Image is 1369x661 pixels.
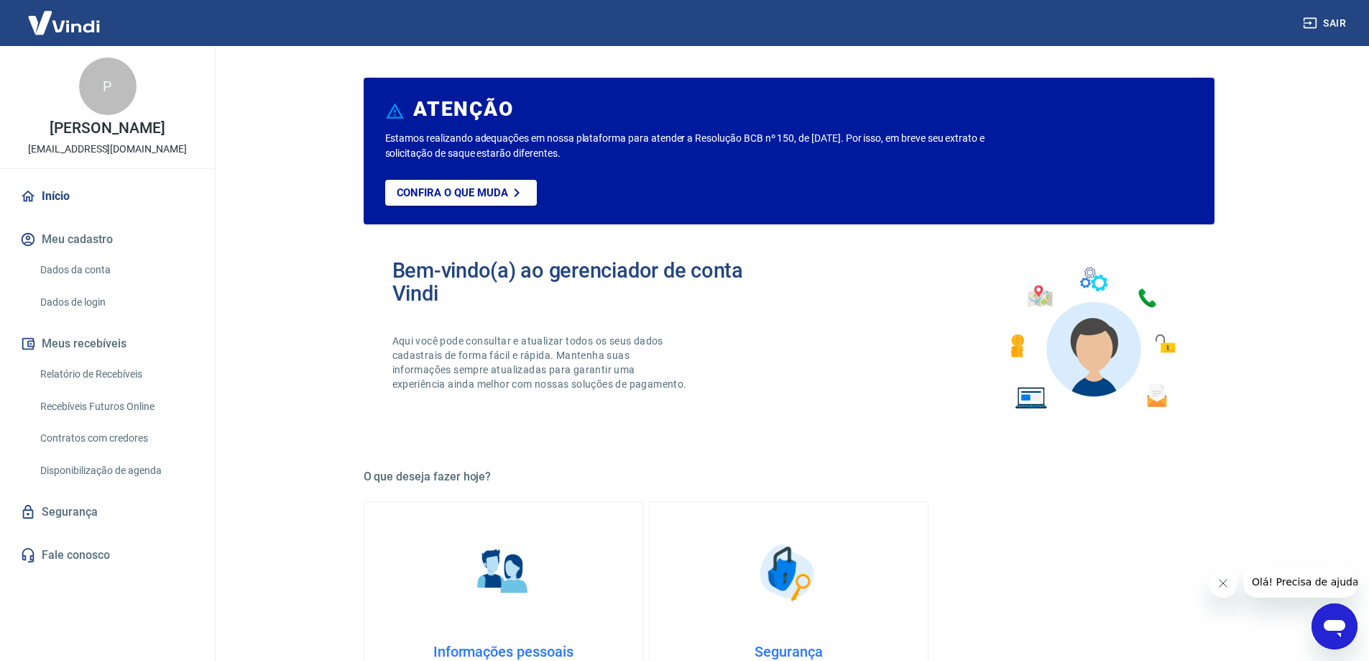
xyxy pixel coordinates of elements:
[34,424,198,453] a: Contratos com credores
[34,288,198,317] a: Dados de login
[392,334,690,391] p: Aqui você pode consultar e atualizar todos os seus dados cadastrais de forma fácil e rápida. Mant...
[34,456,198,486] a: Disponibilização de agenda
[9,10,121,22] span: Olá! Precisa de ajuda?
[397,186,508,199] p: Confira o que muda
[17,539,198,571] a: Fale conosco
[752,537,824,608] img: Segurança
[34,392,198,421] a: Recebíveis Futuros Online
[28,142,187,157] p: [EMAIL_ADDRESS][DOMAIN_NAME]
[17,496,198,528] a: Segurança
[79,58,137,115] div: P
[467,537,539,608] img: Informações pessoais
[413,102,513,117] h6: ATENÇÃO
[387,643,619,660] h4: Informações pessoais
[17,224,198,255] button: Meu cadastro
[1312,603,1358,649] iframe: Botão para abrir a janela de mensagens
[17,181,198,212] a: Início
[997,259,1186,418] img: Imagem de um avatar masculino com diversos icones exemplificando as funcionalidades do gerenciado...
[17,328,198,360] button: Meus recebíveis
[17,1,111,45] img: Vindi
[1243,566,1358,598] iframe: Mensagem da empresa
[34,360,198,389] a: Relatório de Recebíveis
[385,131,1031,161] p: Estamos realizando adequações em nossa plataforma para atender a Resolução BCB nº 150, de [DATE]....
[1209,569,1237,598] iframe: Fechar mensagem
[392,259,789,305] h2: Bem-vindo(a) ao gerenciador de conta Vindi
[50,121,165,136] p: [PERSON_NAME]
[385,180,537,206] a: Confira o que muda
[673,643,905,660] h4: Segurança
[34,255,198,285] a: Dados da conta
[1300,10,1352,37] button: Sair
[364,470,1214,484] h5: O que deseja fazer hoje?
